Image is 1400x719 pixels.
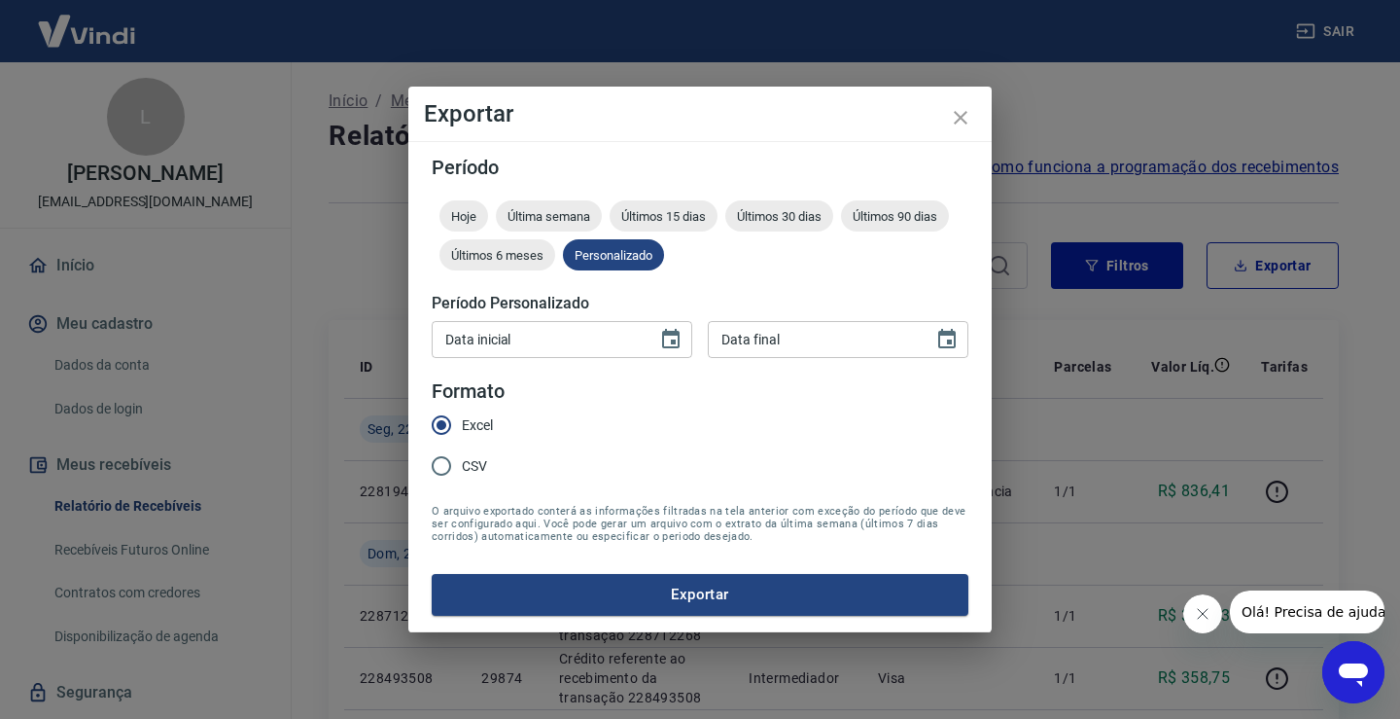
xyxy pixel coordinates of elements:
span: Últimos 15 dias [610,209,717,224]
span: Hoje [439,209,488,224]
span: Última semana [496,209,602,224]
iframe: Fechar mensagem [1183,594,1222,633]
span: Últimos 90 dias [841,209,949,224]
span: Últimos 6 meses [439,248,555,263]
div: Últimos 30 dias [725,200,833,232]
h4: Exportar [424,102,976,126]
button: close [937,94,984,141]
iframe: Mensagem da empresa [1230,591,1384,633]
iframe: Botão para abrir a janela de mensagens [1322,641,1384,703]
h5: Período Personalizado [432,294,968,313]
div: Últimos 15 dias [610,200,717,232]
div: Última semana [496,200,602,232]
legend: Formato [432,377,505,406]
span: Últimos 30 dias [725,209,833,224]
button: Choose date [651,320,690,359]
div: Personalizado [563,239,664,270]
input: DD/MM/YYYY [708,321,920,357]
span: Personalizado [563,248,664,263]
span: O arquivo exportado conterá as informações filtradas na tela anterior com exceção do período que ... [432,505,968,543]
span: Olá! Precisa de ajuda? [12,14,163,29]
div: Últimos 90 dias [841,200,949,232]
button: Exportar [432,574,968,615]
span: CSV [462,456,487,477]
button: Choose date [927,320,966,359]
h5: Período [432,158,968,177]
input: DD/MM/YYYY [432,321,644,357]
div: Hoje [439,200,488,232]
div: Últimos 6 meses [439,239,555,270]
span: Excel [462,415,493,436]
